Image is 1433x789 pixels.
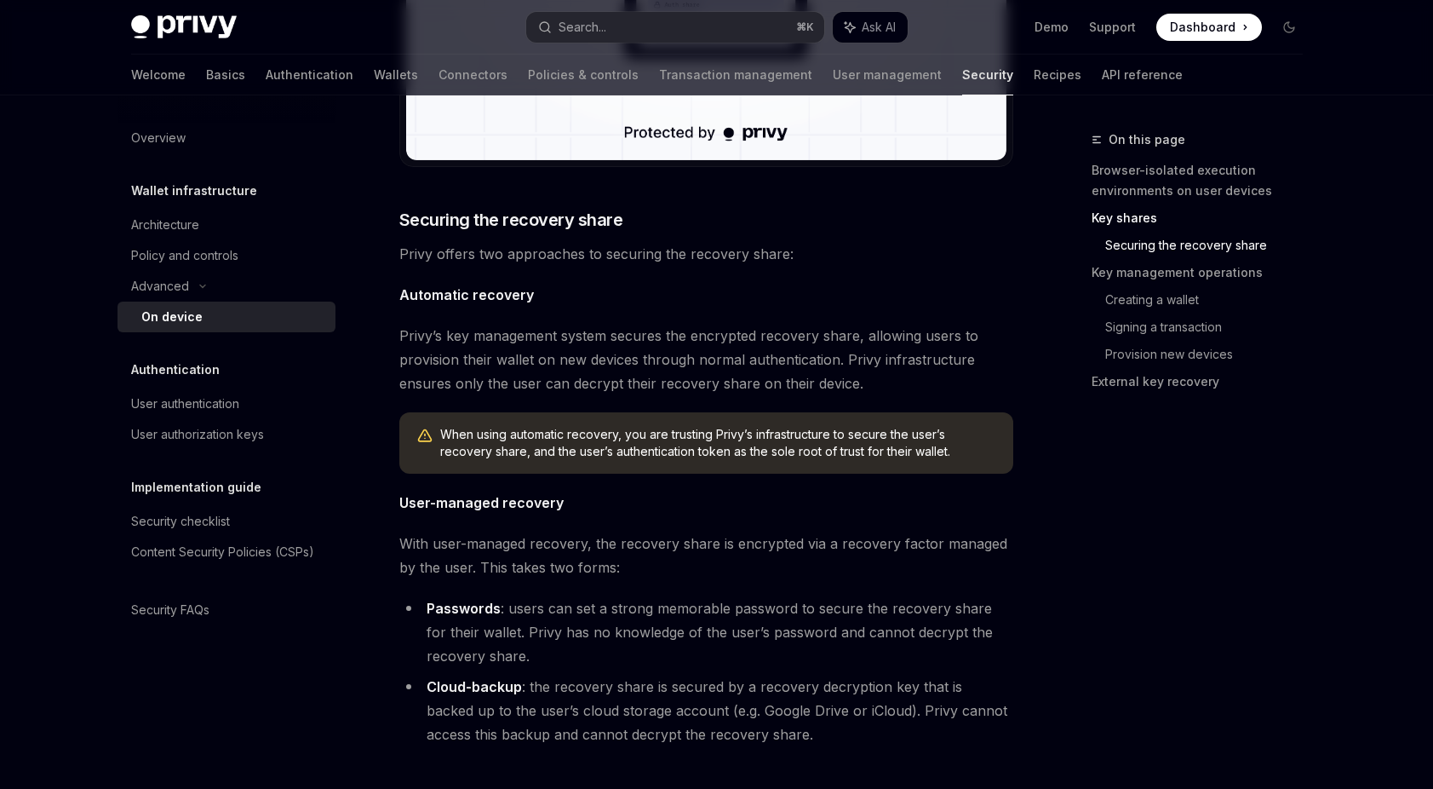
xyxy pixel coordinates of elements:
button: Search...⌘K [526,12,824,43]
strong: Passwords [427,600,501,617]
a: Architecture [118,210,335,240]
a: Authentication [266,55,353,95]
a: Security checklist [118,506,335,537]
div: Security checklist [131,511,230,532]
a: Policy and controls [118,240,335,271]
div: Content Security Policies (CSPs) [131,542,314,562]
div: Advanced [131,276,189,297]
div: Security FAQs [131,600,209,620]
a: Recipes [1034,55,1081,95]
div: Architecture [131,215,199,235]
a: On device [118,302,335,332]
a: Basics [206,55,245,95]
h5: Wallet infrastructure [131,181,257,201]
a: Wallets [374,55,418,95]
button: Ask AI [833,12,908,43]
a: Browser-isolated execution environments on user devices [1092,157,1316,204]
strong: Automatic recovery [399,286,534,303]
a: Demo [1035,19,1069,36]
a: Security FAQs [118,595,335,625]
a: Transaction management [659,55,812,95]
a: Securing the recovery share [1105,232,1316,259]
img: dark logo [131,15,237,39]
li: : users can set a strong memorable password to secure the recovery share for their wallet. Privy ... [399,596,1013,668]
a: API reference [1102,55,1183,95]
span: When using automatic recovery, you are trusting Privy’s infrastructure to secure the user’s recov... [440,426,996,460]
li: : the recovery share is secured by a recovery decryption key that is backed up to the user’s clou... [399,675,1013,746]
span: Securing the recovery share [399,208,623,232]
a: Content Security Policies (CSPs) [118,537,335,567]
a: External key recovery [1092,368,1316,395]
a: Welcome [131,55,186,95]
h5: Implementation guide [131,477,261,498]
div: On device [141,307,203,327]
div: User authentication [131,394,239,414]
div: User authorization keys [131,424,264,445]
a: Dashboard [1156,14,1262,41]
span: On this page [1109,130,1185,150]
strong: Cloud-backup [427,678,522,695]
div: Policy and controls [131,245,238,266]
svg: Warning [416,428,433,445]
span: With user-managed recovery, the recovery share is encrypted via a recovery factor managed by the ... [399,532,1013,579]
a: Connectors [438,55,507,95]
div: Search... [559,17,606,37]
a: Policies & controls [528,55,639,95]
a: Creating a wallet [1105,286,1316,314]
a: Key management operations [1092,259,1316,286]
span: ⌘ K [796,20,814,34]
a: Security [962,55,1013,95]
a: Provision new devices [1105,341,1316,368]
a: Overview [118,123,335,153]
span: Dashboard [1170,19,1235,36]
span: Privy offers two approaches to securing the recovery share: [399,242,1013,266]
a: User authorization keys [118,419,335,450]
a: User management [833,55,942,95]
a: Key shares [1092,204,1316,232]
span: Privy’s key management system secures the encrypted recovery share, allowing users to provision t... [399,324,1013,395]
strong: User-managed recovery [399,494,564,511]
span: Ask AI [862,19,896,36]
a: Signing a transaction [1105,314,1316,341]
a: User authentication [118,389,335,419]
a: Support [1089,19,1136,36]
button: Toggle dark mode [1275,14,1303,41]
div: Overview [131,128,186,148]
h5: Authentication [131,360,220,380]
